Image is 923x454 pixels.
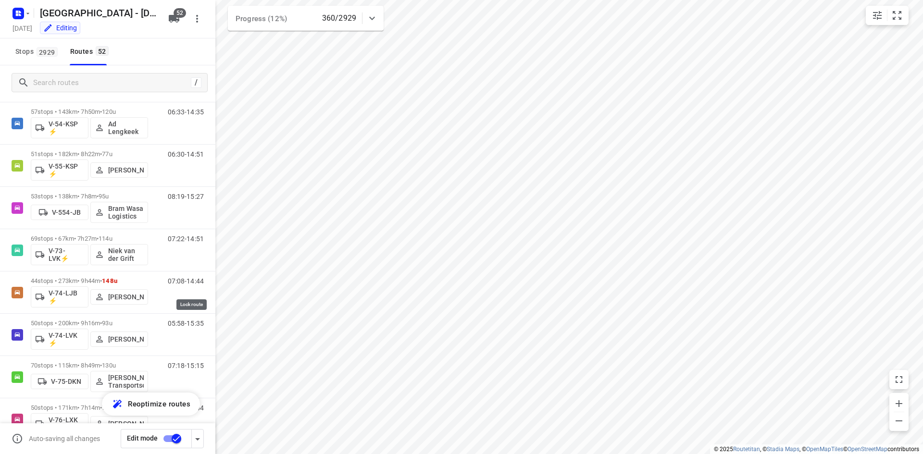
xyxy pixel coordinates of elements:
[108,293,144,301] p: [PERSON_NAME]
[806,446,843,453] a: OpenMapTiles
[31,117,88,138] button: V-54-KSP ⚡
[108,166,144,174] p: [PERSON_NAME]
[102,319,112,327] span: 93u
[31,374,88,389] button: V-75-DKN
[90,117,148,138] button: Ad Lengkeek
[733,446,760,453] a: Routetitan
[97,193,99,200] span: •
[100,319,102,327] span: •
[49,120,84,135] p: V-54-KSP ⚡
[90,202,148,223] button: Bram Wasa Logistics
[31,286,88,307] button: V-74-LJB ⚡
[767,446,799,453] a: Stadia Maps
[168,193,204,200] p: 08:19-15:27
[33,75,191,90] input: Search routes
[49,247,84,262] p: V-73-LVK⚡
[168,362,204,369] p: 07:18-15:15
[31,329,88,350] button: V-74-LVK ⚡
[31,205,88,220] button: V-554-JB
[49,162,84,178] p: V-55-KSP ⚡
[108,335,144,343] p: [PERSON_NAME]
[108,205,144,220] p: Bram Wasa Logistics
[108,420,144,428] p: [PERSON_NAME]
[100,362,102,369] span: •
[31,404,148,411] p: 50 stops • 171km • 7h14m
[97,235,99,242] span: •
[90,289,148,305] button: [PERSON_NAME]
[31,277,148,284] p: 44 stops • 273km • 9h44m
[168,319,204,327] p: 05:58-15:35
[31,413,88,434] button: V-76-LXK ⚡
[100,404,102,411] span: •
[49,289,84,305] p: V-74-LJB ⚡
[31,108,148,115] p: 57 stops • 143km • 7h50m
[127,434,158,442] span: Edit mode
[102,362,116,369] span: 130u
[52,209,81,216] p: V-554-JB
[99,235,112,242] span: 114u
[322,12,356,24] p: 360/2929
[49,331,84,347] p: V-74-LVK ⚡
[108,247,144,262] p: Niek van der Grift
[102,277,117,284] span: 148u
[187,9,207,28] button: More
[31,319,148,327] p: 50 stops • 200km • 9h16m
[102,393,200,416] button: Reoptimize routes
[70,46,112,58] div: Routes
[100,150,102,158] span: •
[49,416,84,431] p: V-76-LXK ⚡
[174,8,186,18] span: 52
[236,14,287,23] span: Progress (12%)
[90,416,148,431] button: [PERSON_NAME]
[43,23,77,33] div: You are currently in edit mode.
[90,162,148,178] button: [PERSON_NAME]
[108,120,144,135] p: Ad Lengkeek
[868,6,887,25] button: Map settings
[29,435,100,442] p: Auto-saving all changes
[15,46,61,58] span: Stops
[90,371,148,392] button: [PERSON_NAME] Transportservice
[848,446,887,453] a: OpenStreetMap
[108,374,144,389] p: [PERSON_NAME] Transportservice
[714,446,919,453] li: © 2025 , © , © © contributors
[31,362,148,369] p: 70 stops • 115km • 8h49m
[96,46,109,56] span: 52
[90,331,148,347] button: [PERSON_NAME]
[9,23,36,34] h5: Project date
[128,398,190,410] span: Reoptimize routes
[31,193,148,200] p: 53 stops • 138km • 7h8m
[168,277,204,285] p: 07:08-14:44
[31,150,148,158] p: 51 stops • 182km • 8h22m
[168,108,204,116] p: 06:33-14:35
[164,9,184,28] button: 52
[192,432,203,444] div: Driver app settings
[31,160,88,181] button: V-55-KSP ⚡
[100,277,102,284] span: •
[100,108,102,115] span: •
[31,244,88,265] button: V-73-LVK⚡
[90,244,148,265] button: Niek van der Grift
[168,235,204,243] p: 07:22-14:51
[31,235,148,242] p: 69 stops • 67km • 7h27m
[866,6,909,25] div: small contained button group
[99,193,109,200] span: 95u
[37,47,58,57] span: 2929
[168,150,204,158] p: 06:30-14:51
[51,378,81,385] p: V-75-DKN
[102,150,112,158] span: 77u
[102,108,116,115] span: 120u
[191,77,201,88] div: /
[887,6,907,25] button: Fit zoom
[228,6,384,31] div: Progress (12%)360/2929
[36,5,161,21] h5: Rename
